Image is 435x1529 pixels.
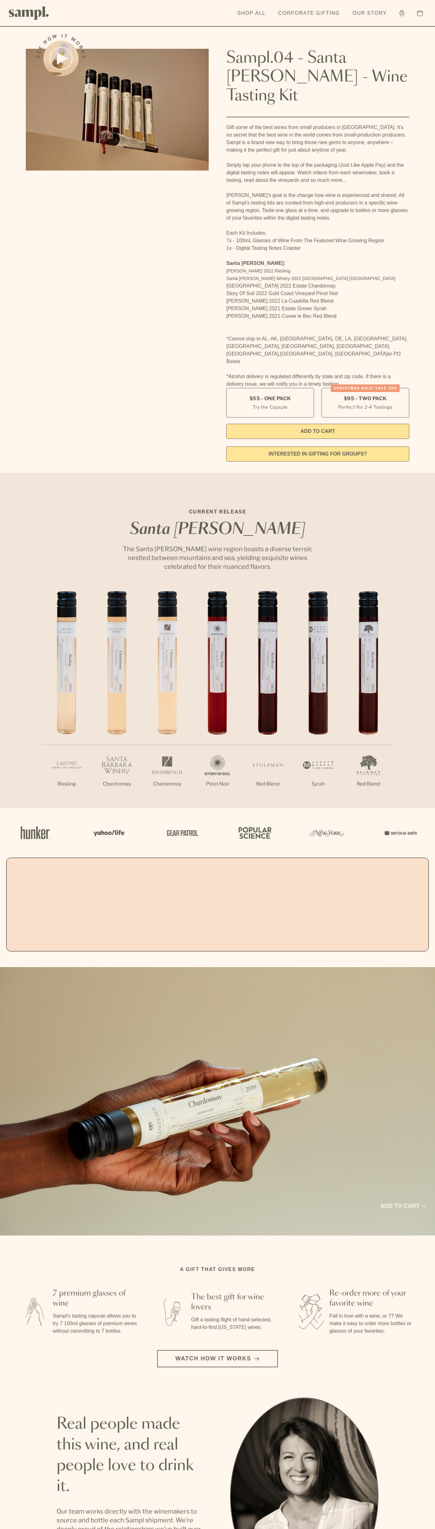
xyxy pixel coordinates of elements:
button: Watch how it works [157,1350,278,1367]
p: Sampl's tasting capsule allows you to try 7 100ml glasses of premium wines without committing to ... [53,1312,138,1335]
p: Riesling [41,780,92,788]
span: [PERSON_NAME] 2022 Riesling [226,268,290,273]
li: 5 / 7 [243,591,293,808]
img: Sampl logo [9,6,49,20]
img: Artboard_5_7fdae55a-36fd-43f7-8bfd-f74a06a2878e_x450.png [162,819,200,846]
img: Artboard_7_5b34974b-f019-449e-91fb-745f8d0877ee_x450.png [381,819,419,846]
strong: Santa [PERSON_NAME]: [226,260,285,266]
img: Artboard_3_0b291449-6e8c-4d07-b2c2-3f3601a19cd1_x450.png [308,819,346,846]
li: [PERSON_NAME] 2022 La Cuadrilla Red Blend [226,297,409,305]
p: Red Blend [343,780,394,788]
img: Artboard_1_c8cd28af-0030-4af1-819c-248e302c7f06_x450.png [16,819,54,846]
li: 4 / 7 [192,591,243,808]
em: Santa [PERSON_NAME] [130,522,305,537]
div: Gift some of the best wines from small producers in [GEOGRAPHIC_DATA]. It’s no secret that the be... [226,124,409,388]
img: Artboard_4_28b4d326-c26e-48f9-9c80-911f17d6414e_x450.png [235,819,273,846]
a: Add to cart [380,1202,426,1210]
a: interested in gifting for groups? [226,446,409,462]
li: [PERSON_NAME] 2021 Cuvee le Bec Red Blend [226,312,409,320]
p: The Santa [PERSON_NAME] wine region boasts a diverse terroir, nestled between mountains and sea, ... [117,545,318,571]
p: Chardonnay [142,780,192,788]
button: Add to Cart [226,424,409,439]
p: CURRENT RELEASE [117,508,318,516]
span: $55 - One Pack [250,395,291,402]
p: Chardonnay [92,780,142,788]
p: Fall in love with a wine, or 7? We make it easy to order more bottles or glasses of your favorites. [329,1312,415,1335]
span: Santa [PERSON_NAME] Winery 2022 [GEOGRAPHIC_DATA] [GEOGRAPHIC_DATA] [226,276,395,281]
h2: A gift that gives more [180,1266,255,1273]
h3: The best gift for wine lovers [191,1292,277,1312]
h2: Real people made this wine, and real people love to drink it. [57,1414,205,1497]
li: [PERSON_NAME] 2021 Estate Grown Syrah [226,305,409,312]
img: Artboard_6_04f9a106-072f-468a-bdd7-f11783b05722_x450.png [89,819,127,846]
li: [GEOGRAPHIC_DATA] 2022 Estate Chardonnay [226,282,409,290]
li: 1 / 7 [41,591,92,808]
p: Pinot Noir [192,780,243,788]
a: Shop All [234,6,269,20]
li: 6 / 7 [293,591,343,808]
small: Try the Capsule [253,404,288,410]
li: 2 / 7 [92,591,142,808]
h3: 7 premium glasses of wine [53,1288,138,1308]
img: Sampl.04 - Santa Barbara - Wine Tasting Kit [26,49,209,171]
li: 7 / 7 [343,591,394,808]
p: Red Blend [243,780,293,788]
li: Story Of Soil 2022 Gold Coast Vineyard Pinot Noir [226,290,409,297]
span: $95 - Two Pack [344,395,387,402]
h3: Re-order more of your favorite wine [329,1288,415,1308]
span: [GEOGRAPHIC_DATA], [GEOGRAPHIC_DATA] [280,351,388,356]
a: Our Story [350,6,390,20]
p: Gift a tasting flight of hand-selected, hard-to-find [US_STATE] wines. [191,1316,277,1331]
p: Syrah [293,780,343,788]
button: See how it works [43,41,79,76]
h1: Sampl.04 - Santa [PERSON_NAME] - Wine Tasting Kit [226,49,409,105]
span: , [279,351,280,356]
div: Christmas SALE! Save 20% [331,384,400,392]
li: 3 / 7 [142,591,192,808]
small: Perfect For 2-4 Tastings [338,404,392,410]
a: Corporate Gifting [275,6,343,20]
